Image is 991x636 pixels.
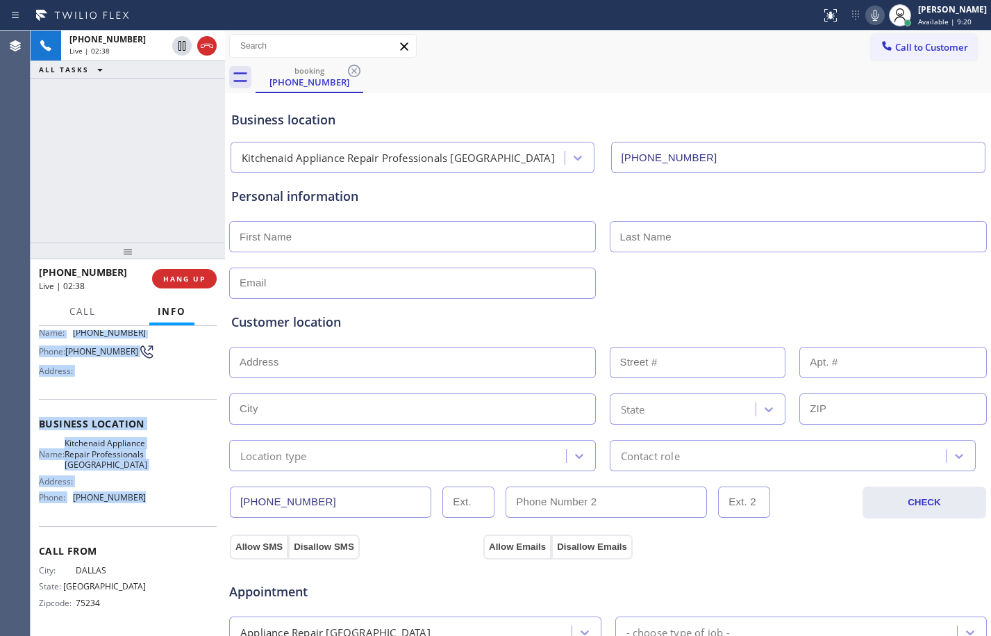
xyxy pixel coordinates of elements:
[69,46,110,56] span: Live | 02:38
[39,280,85,292] span: Live | 02:38
[230,35,416,57] input: Search
[149,298,194,325] button: Info
[895,41,968,54] span: Call to Customer
[506,487,707,518] input: Phone Number 2
[918,3,987,15] div: [PERSON_NAME]
[39,492,73,503] span: Phone:
[39,417,217,430] span: Business location
[39,366,76,376] span: Address:
[39,565,76,576] span: City:
[799,347,987,378] input: Apt. #
[229,393,596,425] input: City
[229,268,596,299] input: Email
[39,327,73,338] span: Name:
[76,598,145,608] span: 75234
[172,36,192,56] button: Hold Customer
[65,438,147,470] span: Kitchenaid Appliance Repair Professionals [GEOGRAPHIC_DATA]
[288,535,360,560] button: Disallow SMS
[73,492,146,503] span: [PHONE_NUMBER]
[231,111,985,129] div: Business location
[31,61,117,78] button: ALL TASKS
[871,34,977,60] button: Call to Customer
[611,142,986,173] input: Phone Number
[229,221,596,252] input: First Name
[158,305,186,318] span: Info
[39,476,76,487] span: Address:
[242,150,555,166] div: Kitchenaid Appliance Repair Professionals [GEOGRAPHIC_DATA]
[76,565,145,576] span: DALLAS
[69,33,146,45] span: [PHONE_NUMBER]
[39,544,217,557] span: Call From
[610,221,988,252] input: Last Name
[73,327,146,338] span: [PHONE_NUMBER]
[257,65,362,76] div: booking
[39,581,63,592] span: State:
[863,487,986,519] button: CHECK
[483,535,551,560] button: Allow Emails
[230,487,431,518] input: Phone Number
[442,487,494,518] input: Ext.
[621,448,680,464] div: Contact role
[163,274,206,284] span: HANG UP
[63,581,146,592] span: [GEOGRAPHIC_DATA]
[610,347,786,378] input: Street #
[61,298,104,325] button: Call
[918,17,972,26] span: Available | 9:20
[229,582,480,601] span: Appointment
[197,36,217,56] button: Hang up
[39,266,127,279] span: [PHONE_NUMBER]
[65,346,138,357] span: [PHONE_NUMBER]
[229,347,596,378] input: Address
[39,346,65,357] span: Phone:
[865,6,885,25] button: Mute
[799,393,987,425] input: ZIP
[69,305,96,318] span: Call
[257,62,362,92] div: (682) 367-8983
[257,76,362,88] div: [PHONE_NUMBER]
[152,269,217,288] button: HANG UP
[39,598,76,608] span: Zipcode:
[551,535,633,560] button: Disallow Emails
[240,448,307,464] div: Location type
[718,487,770,518] input: Ext. 2
[39,65,89,74] span: ALL TASKS
[621,401,645,417] div: State
[39,449,65,459] span: Name:
[230,535,288,560] button: Allow SMS
[231,313,985,332] div: Customer location
[231,187,985,206] div: Personal information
